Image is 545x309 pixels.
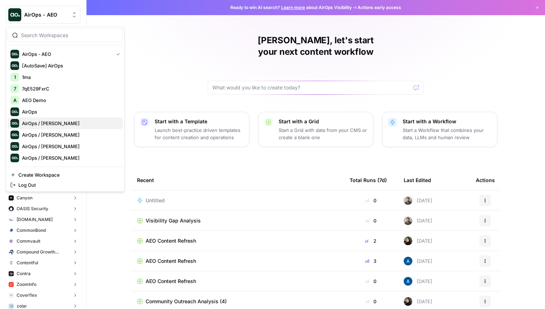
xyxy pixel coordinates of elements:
[17,206,48,212] span: OASIS Security
[6,6,80,24] button: Workspace: AirOps - AEO
[155,118,243,125] p: Start with a Template
[6,247,80,257] button: Compound Growth Marketing
[22,62,117,69] span: [AutoSave] AirOps
[350,298,392,305] div: 0
[404,237,432,245] div: [DATE]
[8,180,123,190] a: Log Out
[8,8,21,21] img: AirOps - AEO Logo
[21,32,118,39] input: Search Workspaces
[146,257,196,265] span: AEO Content Refresh
[404,216,412,225] img: 16hj2zu27bdcdvv6x26f6v9ttfr9
[403,127,491,141] p: Start a Workflow that combines your data, LLMs and human review
[137,217,338,224] a: Visibility Gap Analysis
[137,257,338,265] a: AEO Content Refresh
[350,197,392,204] div: 0
[230,4,352,11] span: Ready to win AI search? about AirOps Visibility
[404,277,412,286] img: he81ibor8lsei4p3qvg4ugbvimgp
[22,131,117,138] span: AirOps / [PERSON_NAME]
[22,143,117,150] span: AirOps / [PERSON_NAME]
[17,292,37,299] span: Coverflex
[10,50,19,58] img: AirOps - AEO Logo
[137,197,338,204] a: Untitled
[404,257,412,265] img: he81ibor8lsei4p3qvg4ugbvimgp
[258,112,373,147] button: Start with a GridStart a Grid with data from your CMS or create a blank one
[137,278,338,285] a: AEO Content Refresh
[8,170,123,180] a: Create Workspace
[10,107,19,116] img: AirOps Logo
[137,298,338,305] a: Community Outreach Analysis (4)
[9,217,14,222] img: k09s5utkby11dt6rxf2w9zgb46r0
[17,227,46,234] span: CommonBond
[9,206,14,211] img: red1k5sizbc2zfjdzds8kz0ky0wq
[14,85,16,92] span: 7
[10,61,19,70] img: [AutoSave] AirOps Logo
[9,282,14,287] img: hcm4s7ic2xq26rsmuray6dv1kquq
[6,193,80,203] button: Canyon
[212,84,411,91] input: What would you like to create today?
[155,127,243,141] p: Launch best-practice driven templates for content creation and operations
[22,74,117,81] span: 1ma
[9,293,14,298] img: l4muj0jjfg7df9oj5fg31blri2em
[9,304,14,309] img: 6os5al305rae5m5hhkke1ziqya7s
[6,27,125,192] div: Workspace: AirOps - AEO
[404,196,412,205] img: 16hj2zu27bdcdvv6x26f6v9ttfr9
[279,127,367,141] p: Start a Grid with data from your CMS or create a blank one
[137,237,338,244] a: AEO Content Refresh
[6,236,80,247] button: Commvault
[403,118,491,125] p: Start with a Workflow
[404,297,412,306] img: eoqc67reg7z2luvnwhy7wyvdqmsw
[17,270,31,277] span: Contra
[17,238,40,244] span: Commvault
[358,4,401,11] span: Actions early access
[279,118,367,125] p: Start with a Grid
[146,278,196,285] span: AEO Content Refresh
[9,228,14,233] img: glq0fklpdxbalhn7i6kvfbbvs11n
[350,217,392,224] div: 0
[9,195,14,200] img: 0idox3onazaeuxox2jono9vm549w
[22,85,117,92] span: 7qE529FxrC
[350,170,387,190] div: Total Runs (7d)
[350,257,392,265] div: 3
[6,279,80,290] button: ZoomInfo
[6,290,80,301] button: Coverflex
[146,197,165,204] span: Untitled
[9,271,14,276] img: azd67o9nw473vll9dbscvlvo9wsn
[17,260,38,266] span: Contentful
[22,97,117,104] span: AEO Demo
[9,260,14,265] img: 2ud796hvc3gw7qwjscn75txc5abr
[24,11,68,18] span: AirOps - AEO
[382,112,497,147] button: Start with a WorkflowStart a Workflow that combines your data, LLMs and human review
[14,74,16,81] span: 1
[17,216,53,223] span: [DOMAIN_NAME]
[6,214,80,225] button: [DOMAIN_NAME]
[404,257,432,265] div: [DATE]
[137,170,338,190] div: Recent
[404,277,432,286] div: [DATE]
[146,298,227,305] span: Community Outreach Analysis (4)
[6,257,80,268] button: Contentful
[6,268,80,279] button: Contra
[10,119,19,128] img: AirOps / Caio Lucena Logo
[404,237,412,245] img: eoqc67reg7z2luvnwhy7wyvdqmsw
[17,195,32,201] span: Canyon
[146,237,196,244] span: AEO Content Refresh
[22,108,117,115] span: AirOps
[404,196,432,205] div: [DATE]
[22,50,111,58] span: AirOps - AEO
[404,297,432,306] div: [DATE]
[404,170,431,190] div: Last Edited
[6,203,80,214] button: OASIS Security
[146,217,201,224] span: Visibility Gap Analysis
[17,249,70,255] span: Compound Growth Marketing
[10,131,19,139] img: AirOps / Daniel Prazeres Logo
[9,239,14,244] img: xf6b4g7v9n1cfco8wpzm78dqnb6e
[18,171,117,178] span: Create Workspace
[13,97,17,104] span: A
[17,281,36,288] span: ZoomInfo
[10,142,19,151] img: AirOps / Darley Barreto Logo
[22,120,117,127] span: AirOps / [PERSON_NAME]
[134,112,249,147] button: Start with a TemplateLaunch best-practice driven templates for content creation and operations
[281,5,305,10] a: Learn more
[10,154,19,162] img: AirOps / Franco Bellomo Logo
[350,237,392,244] div: 2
